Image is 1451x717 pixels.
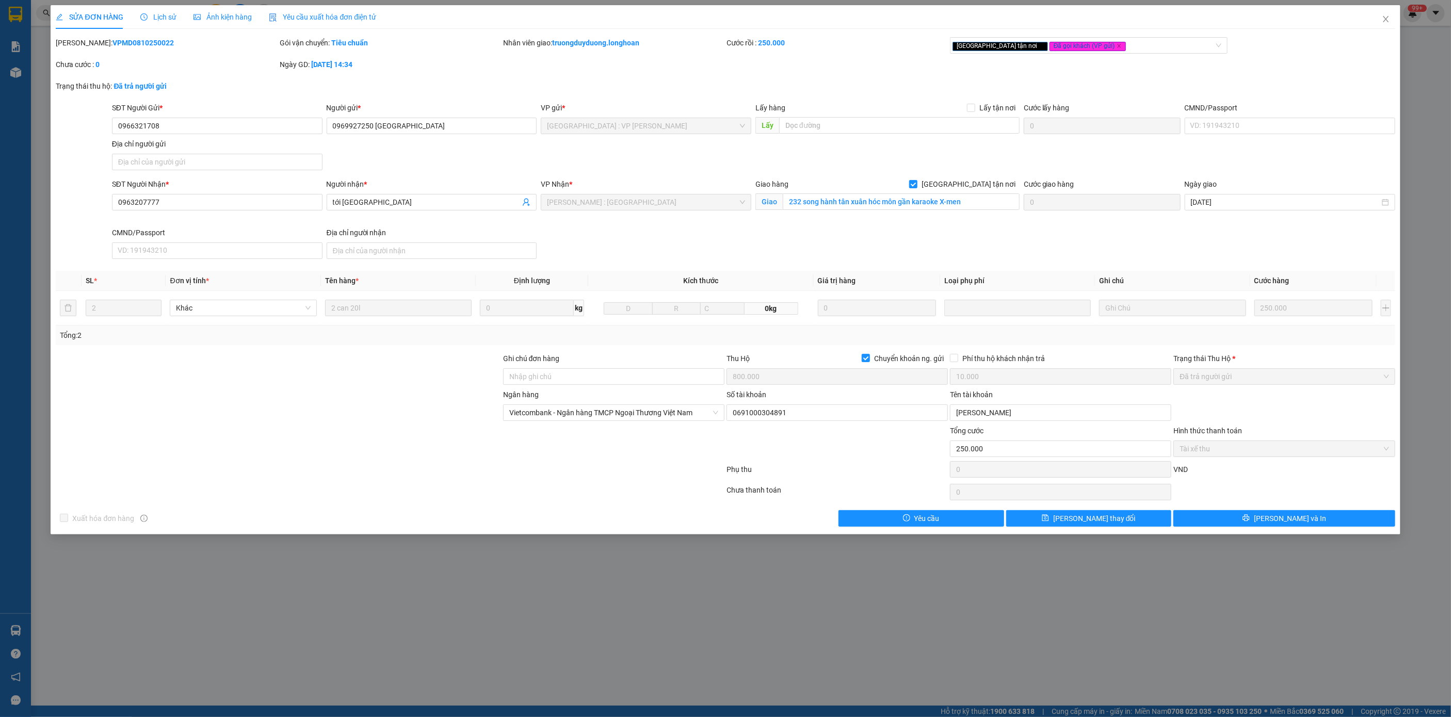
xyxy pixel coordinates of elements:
span: Lấy [755,117,779,134]
span: Tên hàng [325,276,359,285]
span: [GEOGRAPHIC_DATA] tận nơi [917,178,1020,190]
span: Hồ Chí Minh : Kho Quận 12 [547,194,745,210]
span: Chuyển khoản ng. gửi [870,353,948,364]
span: SL [86,276,94,285]
label: Ngân hàng [503,390,539,399]
div: Gói vận chuyển: [280,37,501,48]
span: Lấy hàng [755,104,785,112]
label: Ngày giao [1185,180,1217,188]
div: Chưa cước : [56,59,277,70]
span: Giá trị hàng [818,276,856,285]
div: Địa chỉ người nhận [327,227,537,238]
input: Ngày giao [1191,197,1380,208]
span: save [1042,514,1049,523]
span: Vietcombank - Ngân hàng TMCP Ngoại Thương Việt Nam [509,405,718,420]
span: Ảnh kiện hàng [194,13,252,21]
span: Tài xế thu [1180,441,1389,457]
div: Phụ thu [726,464,949,482]
span: Lịch sử [140,13,177,21]
div: CMND/Passport [112,227,323,238]
span: Tổng cước [950,427,984,435]
span: Cước hàng [1254,276,1289,285]
span: Đơn vị tính [170,276,208,285]
span: [PERSON_NAME] và In [1254,513,1326,524]
span: Định lượng [514,276,550,285]
label: Cước giao hàng [1024,180,1074,188]
span: Đã trả người gửi [1180,369,1389,384]
div: Trạng thái Thu Hộ [1173,353,1395,364]
input: VD: Bàn, Ghế [325,300,472,316]
input: Cước giao hàng [1024,194,1181,210]
img: icon [269,13,277,22]
span: Giao [755,193,783,210]
input: Ghi Chú [1099,300,1246,316]
label: Ghi chú đơn hàng [503,354,560,363]
label: Cước lấy hàng [1024,104,1070,112]
div: Trạng thái thu hộ: [56,80,333,92]
div: Người gửi [327,102,537,113]
div: Nhân viên giao: [503,37,724,48]
div: CMND/Passport [1185,102,1395,113]
div: SĐT Người Nhận [112,178,323,190]
span: Giao hàng [755,180,788,188]
span: Yêu cầu xuất hóa đơn điện tử [269,13,377,21]
b: Đã trả người gửi [114,82,167,90]
input: Dọc đường [779,117,1020,134]
span: exclamation-circle [903,514,910,523]
div: Cước rồi : [727,37,948,48]
b: VPMD0810250022 [112,39,174,47]
span: [PERSON_NAME] thay đổi [1053,513,1136,524]
span: Yêu cầu [914,513,940,524]
button: printer[PERSON_NAME] và In [1173,510,1395,527]
th: Ghi chú [1095,271,1250,291]
div: SĐT Người Gửi [112,102,323,113]
span: Xuất hóa đơn hàng [68,513,138,524]
div: Ngày GD: [280,59,501,70]
input: Cước lấy hàng [1024,118,1181,134]
button: exclamation-circleYêu cầu [839,510,1004,527]
input: Tên tài khoản [950,404,1171,421]
span: Đã gọi khách (VP gửi) [1050,42,1126,51]
input: 0 [818,300,937,316]
div: Tổng: 2 [60,330,559,341]
label: Số tài khoản [727,390,766,399]
span: Hà Nội : VP Nam Từ Liêm [547,118,745,134]
span: kg [574,300,584,316]
span: SỬA ĐƠN HÀNG [56,13,123,21]
button: plus [1381,300,1391,316]
span: 0kg [745,302,798,315]
input: Ghi chú đơn hàng [503,368,724,385]
input: Giao tận nơi [783,193,1020,210]
span: edit [56,13,63,21]
label: Hình thức thanh toán [1173,427,1242,435]
span: VND [1173,465,1188,474]
span: info-circle [140,515,148,522]
th: Loại phụ phí [940,271,1095,291]
input: 0 [1254,300,1373,316]
span: user-add [522,198,530,206]
b: 250.000 [758,39,785,47]
span: close [1117,43,1122,48]
span: close [1382,15,1390,23]
span: Khác [176,300,310,316]
b: truongduyduong.longhoan [552,39,639,47]
label: Tên tài khoản [950,390,993,399]
input: D [604,302,653,315]
span: VP Nhận [541,180,569,188]
span: close [1039,43,1044,48]
span: [GEOGRAPHIC_DATA] tận nơi [953,42,1048,51]
span: printer [1243,514,1250,523]
span: picture [194,13,201,21]
div: Địa chỉ người gửi [112,138,323,150]
button: Close [1372,5,1400,34]
span: clock-circle [140,13,148,21]
b: 0 [95,60,100,69]
b: Tiêu chuẩn [332,39,368,47]
input: Địa chỉ của người gửi [112,154,323,170]
span: Thu Hộ [727,354,750,363]
span: Kích thước [683,276,718,285]
input: R [652,302,701,315]
input: Địa chỉ của người nhận [327,242,537,259]
div: VP gửi [541,102,751,113]
b: [DATE] 14:34 [311,60,353,69]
